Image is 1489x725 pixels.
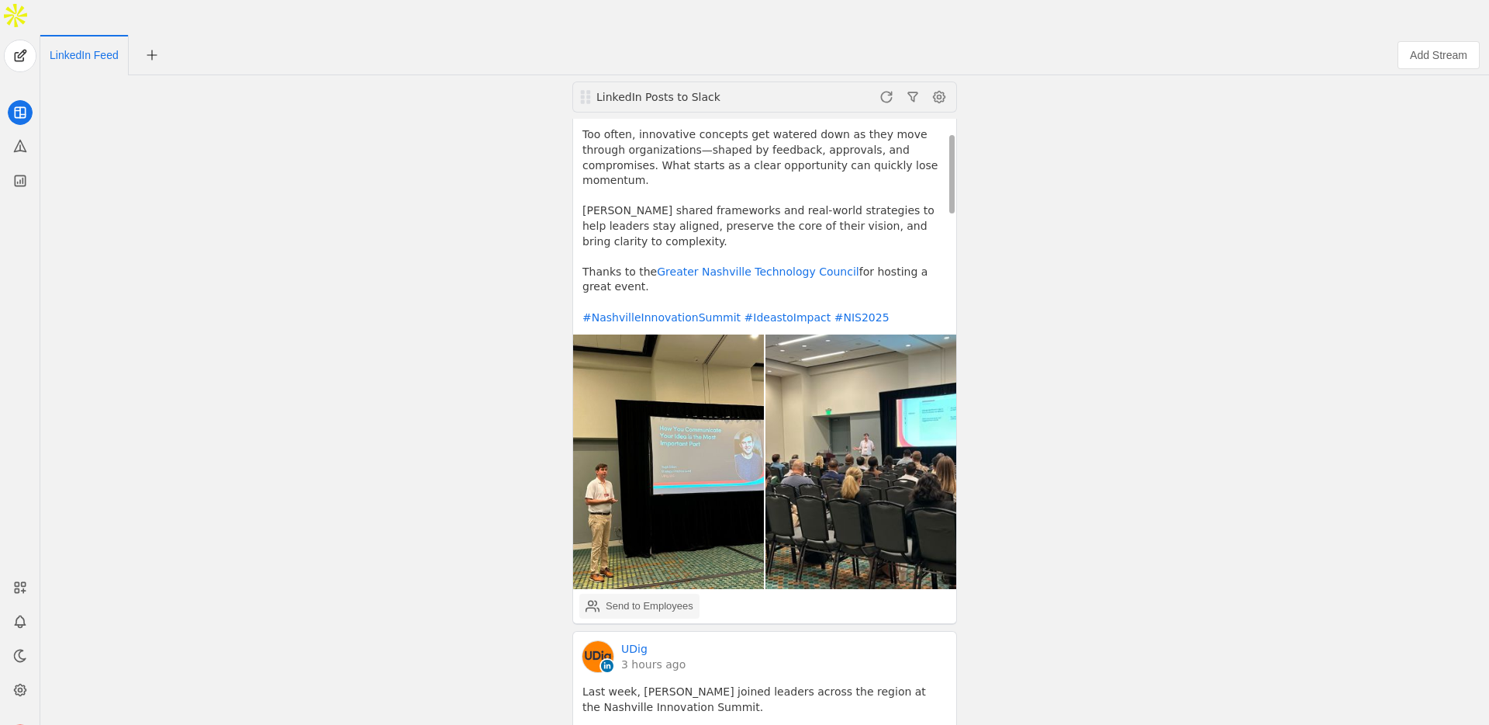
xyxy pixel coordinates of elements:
div: LinkedIn Posts to Slack [596,89,781,105]
a: #IdeastoImpact [744,311,831,324]
a: 3 hours ago [621,657,686,672]
img: undefined [573,335,764,589]
a: Greater Nashville Technology Council [657,265,859,278]
div: Send to Employees [606,598,693,614]
img: undefined [765,335,956,589]
button: Send to Employees [579,594,700,619]
div: LinkedIn Posts to Slack [595,89,781,105]
button: Add Stream [1397,41,1480,69]
a: #NIS2025 [834,311,890,324]
app-icon-button: New Tab [138,48,166,61]
a: UDig [621,641,648,657]
pre: At the Nashville Innovation Summit, , UDig’s Strategy Practice Lead, led a session on protecting ... [582,67,947,325]
a: #NashvilleInnovationSummit [582,311,741,324]
span: Add Stream [1410,47,1467,63]
img: cache [582,641,613,672]
span: Click to edit name [50,50,119,61]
